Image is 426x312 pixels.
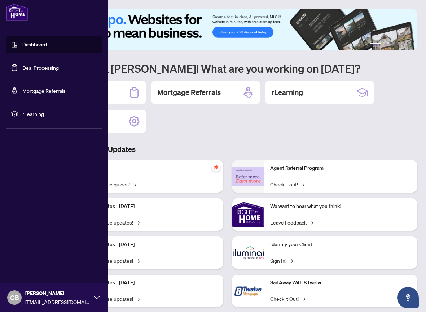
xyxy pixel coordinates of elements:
span: → [309,218,313,226]
img: Sail Away With 8Twelve [232,275,264,307]
span: → [301,180,304,188]
a: Check it Out!→ [270,295,305,303]
button: 5 [401,43,404,46]
a: Mortgage Referrals [22,87,66,94]
button: 2 [384,43,387,46]
h2: Mortgage Referrals [157,87,221,98]
span: [PERSON_NAME] [25,289,90,297]
h2: rLearning [271,87,303,98]
span: → [136,257,140,264]
span: GB [10,293,19,303]
p: Platform Updates - [DATE] [76,241,218,249]
p: Platform Updates - [DATE] [76,203,218,211]
a: Dashboard [22,41,47,48]
p: Sail Away With 8Twelve [270,279,412,287]
button: 6 [407,43,410,46]
span: → [133,180,136,188]
img: logo [6,4,28,21]
a: Deal Processing [22,64,59,71]
p: Agent Referral Program [270,164,412,172]
span: → [302,295,305,303]
button: Open asap [397,287,419,308]
button: 1 [370,43,381,46]
button: 3 [390,43,393,46]
h3: Brokerage & Industry Updates [38,144,417,154]
p: Self-Help [76,164,218,172]
p: Identify your Client [270,241,412,249]
span: → [136,295,140,303]
h1: Welcome back [PERSON_NAME]! What are you working on [DATE]? [38,62,417,75]
a: Sign In!→ [270,257,293,264]
a: Leave Feedback→ [270,218,313,226]
p: We want to hear what you think! [270,203,412,211]
img: Slide 0 [38,9,417,50]
img: We want to hear what you think! [232,198,264,231]
img: Agent Referral Program [232,167,264,186]
span: pushpin [212,163,220,172]
p: Platform Updates - [DATE] [76,279,218,287]
span: rLearning [22,110,97,118]
img: Identify your Client [232,236,264,269]
button: 4 [396,43,399,46]
span: → [289,257,293,264]
span: [EMAIL_ADDRESS][DOMAIN_NAME] [25,298,90,306]
a: Check it out!→ [270,180,304,188]
span: → [136,218,140,226]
